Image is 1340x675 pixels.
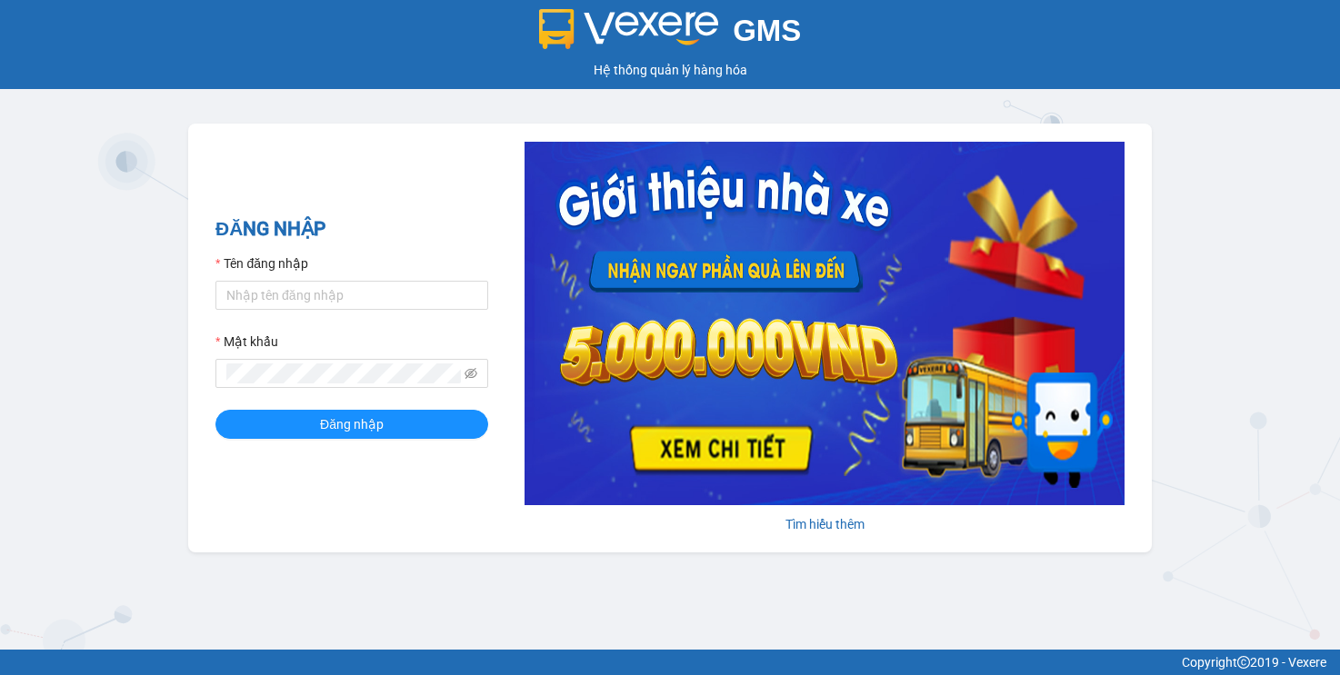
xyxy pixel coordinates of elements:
[465,367,477,380] span: eye-invisible
[525,142,1125,505] img: banner-0
[5,60,1335,80] div: Hệ thống quản lý hàng hóa
[226,363,461,383] input: Mật khẩu
[733,14,801,47] span: GMS
[215,281,488,310] input: Tên đăng nhập
[215,332,278,352] label: Mật khẩu
[215,214,488,244] h2: ĐĂNG NHẬP
[525,514,1125,534] div: Tìm hiểu thêm
[1237,656,1250,669] span: copyright
[539,9,719,49] img: logo 2
[539,27,802,42] a: GMS
[215,253,308,273] label: Tên đăng nhập
[14,652,1326,672] div: Copyright 2019 - Vexere
[215,410,488,439] button: Đăng nhập
[320,414,384,434] span: Đăng nhập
